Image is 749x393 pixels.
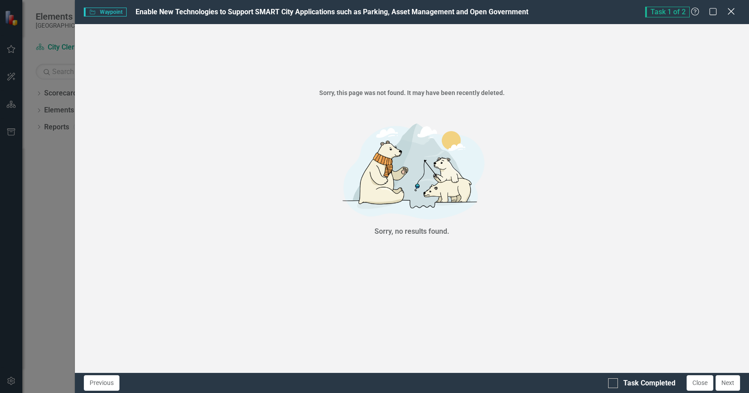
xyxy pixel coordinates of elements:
div: Sorry, this page was not found. It may have been recently deleted. [75,88,749,97]
div: Sorry, no results found. [374,227,449,237]
button: Next [716,375,740,391]
div: Task Completed [623,378,675,389]
span: Task 1 of 2 [645,7,690,17]
button: Close [687,375,713,391]
span: Waypoint [84,8,127,17]
span: Enable New Technologies to Support SMART City Applications such as Parking, Asset Management and ... [136,8,528,16]
button: Previous [84,375,119,391]
img: No results found [278,116,546,224]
